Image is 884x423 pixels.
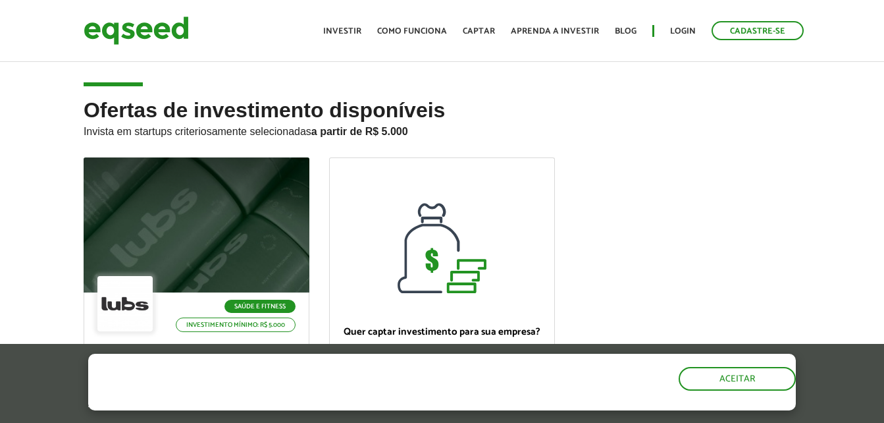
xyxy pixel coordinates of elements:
a: Login [670,27,696,36]
button: Aceitar [679,367,796,391]
p: Investimento mínimo: R$ 5.000 [176,318,296,332]
strong: a partir de R$ 5.000 [311,126,408,137]
h5: O site da EqSeed utiliza cookies para melhorar sua navegação. [88,354,513,395]
a: Blog [615,27,637,36]
h2: Ofertas de investimento disponíveis [84,99,800,157]
a: Como funciona [377,27,447,36]
p: Saúde e Fitness [224,300,296,313]
p: Quer captar investimento para sua empresa? [343,326,541,338]
img: EqSeed [84,13,189,48]
a: Investir [323,27,361,36]
p: Ao clicar em "aceitar", você aceita nossa . [88,398,513,410]
a: política de privacidade e de cookies [262,399,414,410]
a: Aprenda a investir [511,27,599,36]
a: Cadastre-se [712,21,804,40]
p: Invista em startups criteriosamente selecionadas [84,122,800,138]
a: Captar [463,27,495,36]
